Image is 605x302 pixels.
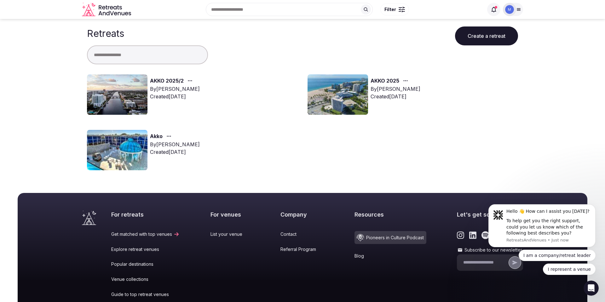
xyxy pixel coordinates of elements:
span: Filter [384,6,396,13]
a: Akko [150,132,163,141]
svg: Retreats and Venues company logo [82,3,132,17]
button: Create a retreat [455,26,518,45]
div: Created [DATE] [150,148,200,156]
div: By [PERSON_NAME] [371,85,420,93]
div: Created [DATE] [150,93,200,100]
h2: For venues [210,211,250,218]
a: Blog [354,253,426,259]
a: Explore retreat venues [111,246,180,253]
img: Top retreat image for the retreat: AKKO 2025/2 [87,74,147,115]
iframe: Intercom notifications message [479,199,605,279]
h2: Let's get social [457,211,523,218]
a: Visit the homepage [82,211,96,225]
a: Popular destinations [111,261,180,267]
img: Top retreat image for the retreat: Akko [87,130,147,170]
a: AKKO 2025 [371,77,399,85]
iframe: Intercom live chat [584,281,599,296]
h2: For retreats [111,211,180,218]
div: Created [DATE] [371,93,420,100]
a: Venue collections [111,276,180,282]
a: AKKO 2025/2 [150,77,184,85]
div: By [PERSON_NAME] [150,85,200,93]
a: Link to the retreats and venues LinkedIn page [469,231,476,239]
img: meg [505,5,514,14]
img: Top retreat image for the retreat: AKKO 2025 [308,74,368,115]
a: Visit the homepage [82,3,132,17]
a: Link to the retreats and venues Instagram page [457,231,464,239]
a: Get matched with top venues [111,231,180,237]
h2: Resources [354,211,426,218]
a: Pioneers in Culture Podcast [354,231,426,244]
h1: Retreats [87,28,124,39]
a: Contact [280,231,324,237]
h2: Company [280,211,324,218]
a: Guide to top retreat venues [111,291,180,298]
a: List your venue [210,231,250,237]
label: Subscribe to our newsletter [457,247,523,253]
button: Filter [380,3,409,15]
a: Referral Program [280,246,324,253]
div: By [PERSON_NAME] [150,141,200,148]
